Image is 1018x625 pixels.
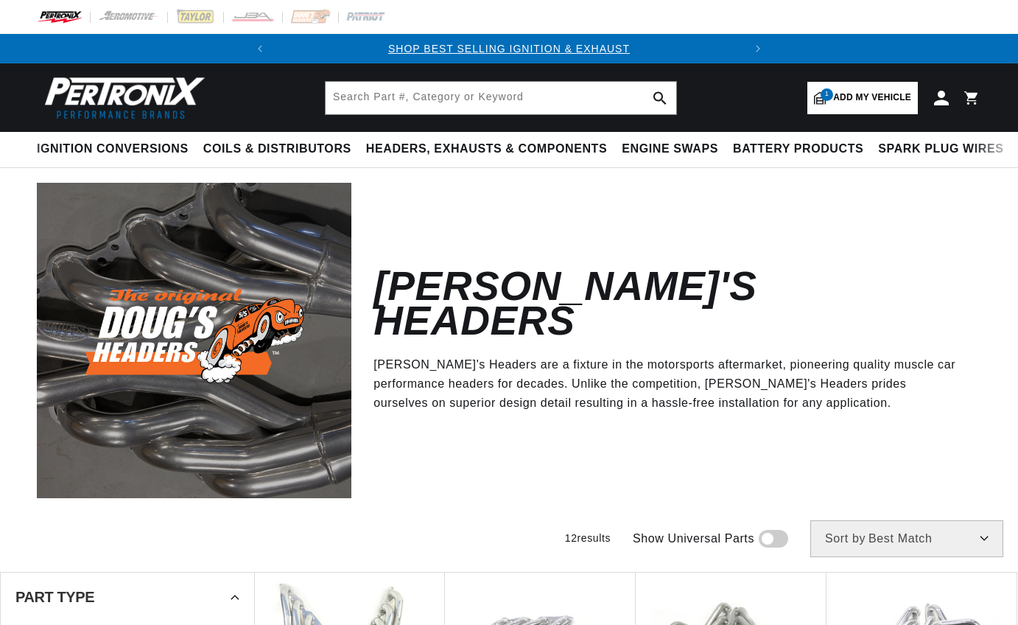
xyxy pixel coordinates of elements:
p: [PERSON_NAME]'s Headers are a fixture in the motorsports aftermarket, pioneering quality muscle c... [373,355,959,412]
span: Show Universal Parts [633,529,754,548]
h2: [PERSON_NAME]'s Headers [373,269,959,338]
a: 1Add my vehicle [807,82,918,114]
a: SHOP BEST SELLING IGNITION & EXHAUST [388,43,630,55]
span: Engine Swaps [622,142,718,157]
summary: Spark Plug Wires [871,132,1011,167]
button: search button [644,82,676,114]
img: Pertronix [37,72,206,123]
span: Add my vehicle [833,91,911,105]
div: 1 of 2 [275,41,743,57]
span: Spark Plug Wires [878,142,1003,157]
input: Search Part #, Category or Keyword [326,82,676,114]
span: Battery Products [733,142,863,157]
span: Coils & Distributors [203,142,351,157]
summary: Battery Products [726,132,871,167]
summary: Ignition Conversions [37,132,196,167]
summary: Coils & Distributors [196,132,359,167]
span: 12 results [565,532,611,544]
summary: Engine Swaps [614,132,726,167]
div: Announcement [275,41,743,57]
span: Part Type [15,590,94,604]
summary: Headers, Exhausts & Components [359,132,614,167]
span: Headers, Exhausts & Components [366,142,607,157]
select: Sort by [810,520,1003,557]
img: Doug's Headers [37,183,351,497]
button: Translation missing: en.sections.announcements.next_announcement [743,34,773,63]
button: Translation missing: en.sections.announcements.previous_announcement [245,34,275,63]
span: Ignition Conversions [37,142,189,157]
span: 1 [821,88,833,101]
span: Sort by [825,533,866,545]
